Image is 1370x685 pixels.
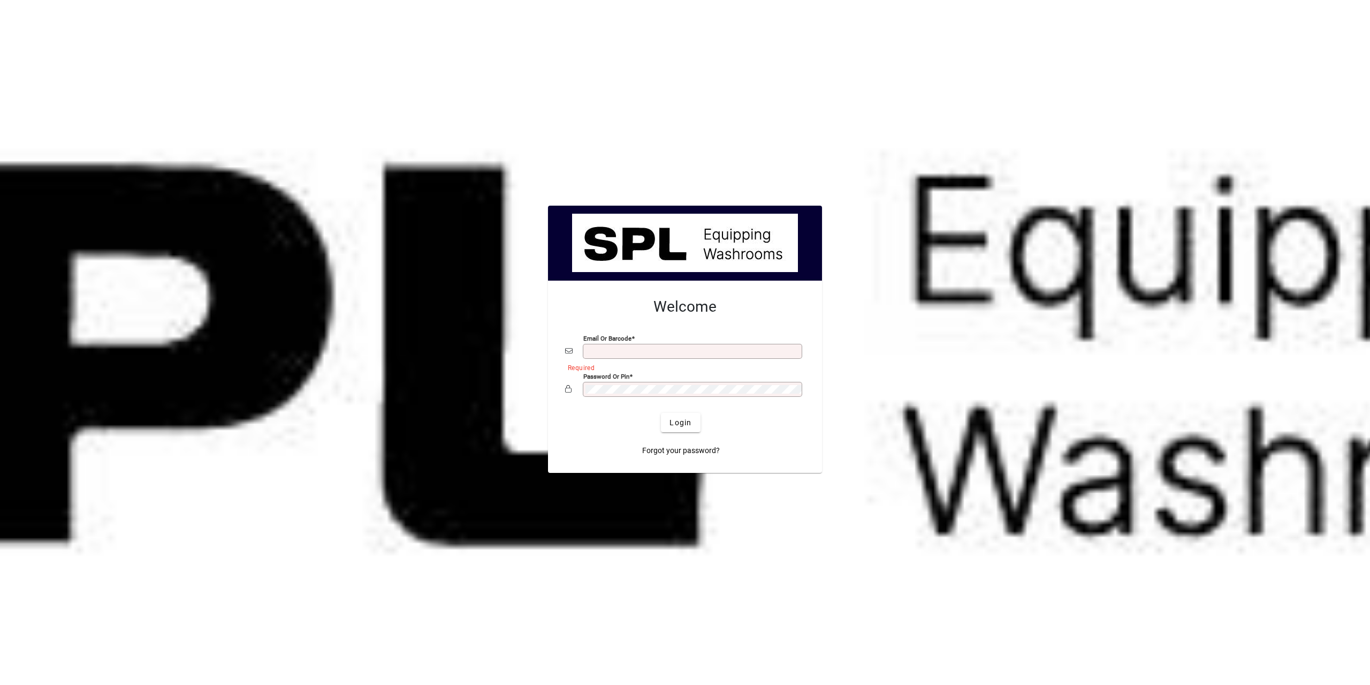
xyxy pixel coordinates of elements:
[568,362,796,373] mat-error: Required
[642,445,720,456] span: Forgot your password?
[583,335,631,342] mat-label: Email or Barcode
[669,417,691,428] span: Login
[661,413,700,432] button: Login
[583,373,629,380] mat-label: Password or Pin
[565,298,805,316] h2: Welcome
[638,441,724,460] a: Forgot your password?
